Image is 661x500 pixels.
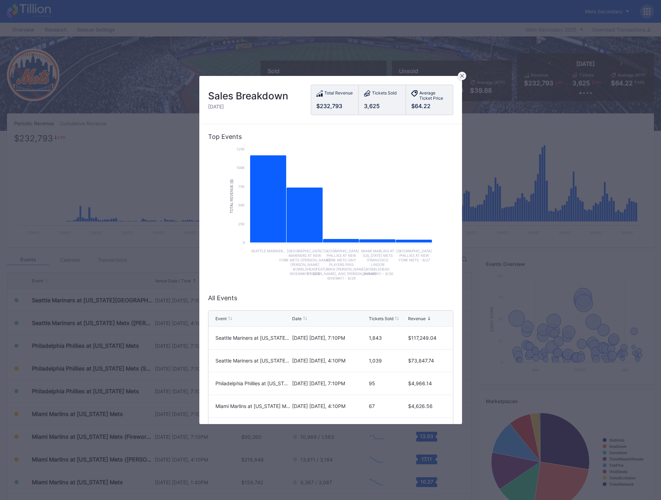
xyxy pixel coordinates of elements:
div: $117,249.04 [408,335,446,341]
text: 100k [236,166,245,170]
div: $4,626.56 [408,403,446,409]
div: $232,793 [316,103,353,110]
div: Tickets Sold [369,316,393,321]
div: [DATE] [DATE], 4:10PM [292,403,367,409]
text: 50k [238,203,245,207]
text: [GEOGRAPHIC_DATA] Phillies at New York Mets (SNY Players Pins Featuring [PERSON_NAME], [PERSON_NA... [307,249,376,280]
div: 1,843 [369,335,406,341]
text: 25k [238,222,245,226]
text: Miami Marlins at [US_STATE] Mets (Francisco Lindor Bobblehead Giveaway) - 8/30 [361,249,394,276]
div: Seattle Mariners at [US_STATE][GEOGRAPHIC_DATA] ([PERSON_NAME][GEOGRAPHIC_DATA] Replica Giveaway/... [215,335,290,341]
div: Seattle Mariners at [US_STATE] Mets ([PERSON_NAME] Bobblehead Giveaway) [215,358,290,364]
div: $4,966.14 [408,380,446,386]
div: Average Ticket Price [419,90,448,101]
div: 3,625 [364,103,400,110]
div: Event [215,316,227,321]
text: Total Revenue ($) [229,179,233,213]
div: Total Revenue [324,90,353,98]
div: Tickets Sold [372,90,397,98]
div: Sales Breakdown [208,90,288,102]
div: [DATE] [DATE], 7:10PM [292,335,367,341]
text: [GEOGRAPHIC_DATA] Mariners at New York Mets ([PERSON_NAME] [PERSON_NAME] Bobblehead Giveaway) - 8/16 [279,249,331,276]
text: [GEOGRAPHIC_DATA] Phillies at New York Mets - 8/27 [396,249,432,262]
text: 0 [243,240,245,245]
div: All Events [208,294,453,302]
text: 125k [236,147,245,151]
div: Miami Marlins at [US_STATE] Mets ([PERSON_NAME] Giveaway) [215,403,290,409]
div: 67 [369,403,406,409]
div: Revenue [408,316,426,321]
svg: Chart title [226,146,436,286]
div: [DATE] [DATE], 7:10PM [292,380,367,386]
text: Seattle Mariner… [251,249,285,253]
div: Date [292,316,302,321]
div: $64.22 [411,103,448,110]
div: Top Events [208,133,453,140]
div: Philadelphia Phillies at [US_STATE] Mets (SNY Players Pins Featuring [PERSON_NAME], [PERSON_NAME]... [215,380,290,386]
text: 75k [238,184,245,189]
div: 95 [369,380,406,386]
div: [DATE] [208,104,288,110]
div: [DATE] [DATE], 4:10PM [292,358,367,364]
div: 1,039 [369,358,406,364]
div: $73,847.74 [408,358,446,364]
